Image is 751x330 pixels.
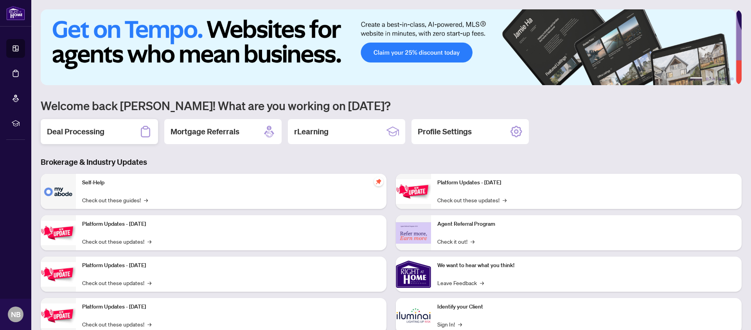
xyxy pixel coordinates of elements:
img: Slide 0 [41,9,736,85]
button: 3 [712,77,715,80]
h3: Brokerage & Industry Updates [41,157,742,168]
button: 2 [706,77,709,80]
img: Platform Updates - September 16, 2025 [41,221,76,245]
span: → [147,237,151,246]
img: Self-Help [41,174,76,209]
a: Check out these updates!→ [82,320,151,328]
p: Agent Referral Program [437,220,735,228]
p: We want to hear what you think! [437,261,735,270]
span: pushpin [374,177,383,186]
a: Leave Feedback→ [437,278,484,287]
img: Platform Updates - July 8, 2025 [41,303,76,328]
p: Platform Updates - [DATE] [82,261,380,270]
span: → [458,320,462,328]
h2: Mortgage Referrals [171,126,239,137]
h2: Profile Settings [418,126,472,137]
h2: Deal Processing [47,126,104,137]
a: Check out these guides!→ [82,196,148,204]
h2: rLearning [294,126,329,137]
p: Platform Updates - [DATE] [437,178,735,187]
h1: Welcome back [PERSON_NAME]! What are you working on [DATE]? [41,98,742,113]
button: Open asap [720,303,743,326]
img: We want to hear what you think! [396,257,431,292]
span: → [147,278,151,287]
img: Platform Updates - July 21, 2025 [41,262,76,287]
p: Self-Help [82,178,380,187]
img: Platform Updates - June 23, 2025 [396,179,431,204]
span: → [480,278,484,287]
button: 6 [731,77,734,80]
a: Check out these updates!→ [82,278,151,287]
a: Check out these updates!→ [82,237,151,246]
span: → [147,320,151,328]
span: → [144,196,148,204]
button: 4 [718,77,721,80]
a: Check out these updates!→ [437,196,507,204]
img: Agent Referral Program [396,222,431,244]
a: Check it out!→ [437,237,474,246]
a: Sign In!→ [437,320,462,328]
span: → [471,237,474,246]
p: Platform Updates - [DATE] [82,220,380,228]
p: Identify your Client [437,303,735,311]
button: 5 [724,77,728,80]
span: → [503,196,507,204]
span: NB [11,309,21,320]
button: 1 [690,77,702,80]
p: Platform Updates - [DATE] [82,303,380,311]
img: logo [6,6,25,20]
